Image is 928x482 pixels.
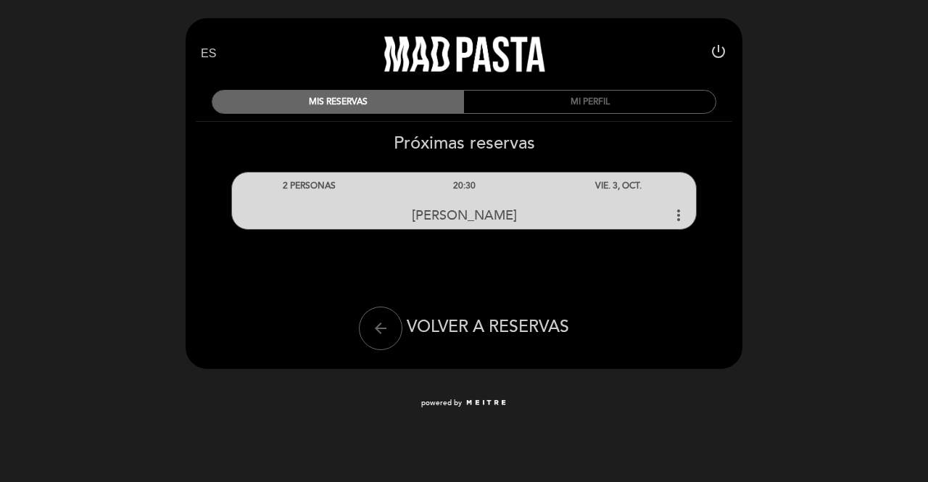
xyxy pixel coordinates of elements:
[670,207,687,224] i: more_vert
[421,398,507,408] a: powered by
[464,91,716,113] div: MI PERFIL
[185,133,743,154] h2: Próximas reservas
[465,399,507,407] img: MEITRE
[710,43,727,60] i: power_settings_new
[212,91,464,113] div: MIS RESERVAS
[542,173,696,199] div: VIE. 3, OCT.
[386,173,541,199] div: 20:30
[421,398,462,408] span: powered by
[710,43,727,65] button: power_settings_new
[359,307,402,350] button: arrow_back
[412,207,517,223] span: [PERSON_NAME]
[407,317,569,337] span: VOLVER A RESERVAS
[232,173,386,199] div: 2 PERSONAS
[373,34,555,74] a: Mad Pasta House
[372,320,389,337] i: arrow_back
